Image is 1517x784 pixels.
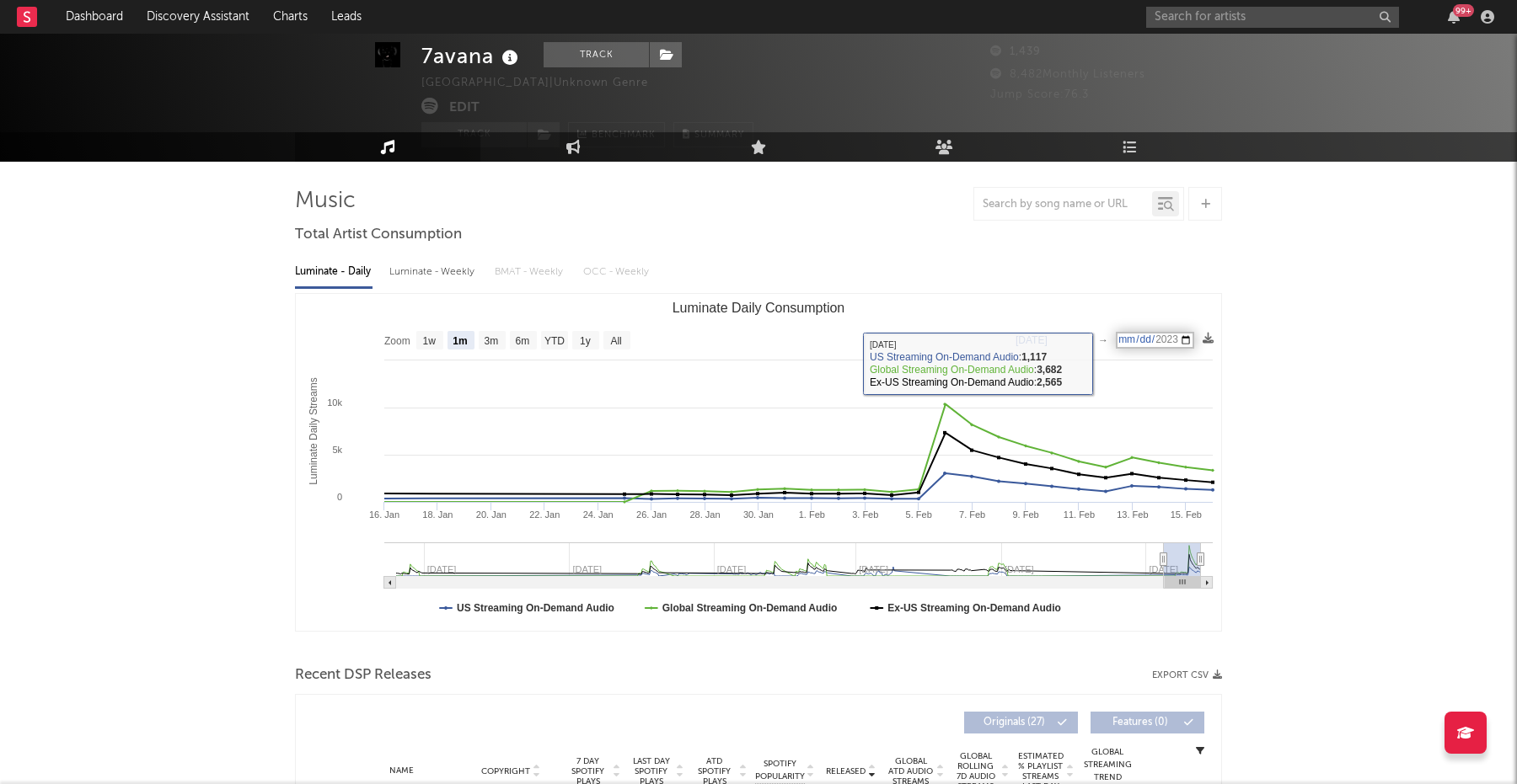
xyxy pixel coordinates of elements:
[826,766,866,776] span: Released
[1448,10,1460,24] button: 99+
[421,42,523,70] div: 7avana
[1453,4,1474,17] div: 99 +
[673,122,753,147] button: Summary
[592,125,656,146] span: Benchmark
[1146,7,1399,28] input: Search for artists
[1102,717,1179,728] span: Features ( 0 )
[453,335,467,347] text: 1m
[990,46,1041,57] span: 1,439
[296,294,1221,631] svg: Luminate Daily Consumption
[694,131,744,140] span: Summary
[369,509,399,520] text: 16. Jan
[457,602,614,614] text: US Streaming On-Demand Audio
[974,198,1152,211] input: Search by song name or URL
[1012,509,1038,520] text: 9. Feb
[544,335,565,347] text: YTD
[421,122,527,147] button: Track
[544,42,649,67] button: Track
[959,509,985,520] text: 7. Feb
[755,758,805,783] span: Spotify Popularity
[485,335,499,347] text: 3m
[743,509,774,520] text: 30. Jan
[332,445,342,455] text: 5k
[476,509,507,520] text: 20. Jan
[673,301,845,315] text: Luminate Daily Consumption
[295,258,373,286] div: Luminate - Daily
[421,73,667,93] div: [GEOGRAPHIC_DATA] | Unknown Genre
[610,335,621,347] text: All
[964,712,1078,733] button: Originals(27)
[689,509,720,520] text: 28. Jan
[1064,509,1095,520] text: 11. Feb
[906,509,932,520] text: 5. Feb
[568,122,665,147] a: Benchmark
[481,766,530,776] span: Copyright
[852,509,878,520] text: 3. Feb
[990,69,1145,80] span: 8,482 Monthly Listeners
[327,397,342,408] text: 10k
[295,225,462,245] span: Total Artist Consumption
[422,509,453,520] text: 18. Jan
[389,258,478,286] div: Luminate - Weekly
[1016,334,1048,346] text: [DATE]
[308,377,319,484] text: Luminate Daily Streams
[636,509,667,520] text: 26. Jan
[990,89,1089,100] span: Jump Score: 76.3
[887,602,1061,614] text: Ex-US Streaming On-Demand Audio
[449,98,480,119] button: Edit
[583,509,614,520] text: 24. Jan
[1152,670,1222,680] button: Export CSV
[384,335,410,347] text: Zoom
[662,602,838,614] text: Global Streaming On-Demand Audio
[975,717,1053,728] span: Originals ( 27 )
[580,335,591,347] text: 1y
[295,665,432,685] span: Recent DSP Releases
[423,335,437,347] text: 1w
[1091,712,1204,733] button: Features(0)
[516,335,530,347] text: 6m
[529,509,560,520] text: 22. Jan
[346,765,457,777] div: Name
[1171,509,1202,520] text: 15. Feb
[1098,334,1108,346] text: →
[1117,509,1148,520] text: 13. Feb
[799,509,825,520] text: 1. Feb
[337,492,342,502] text: 0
